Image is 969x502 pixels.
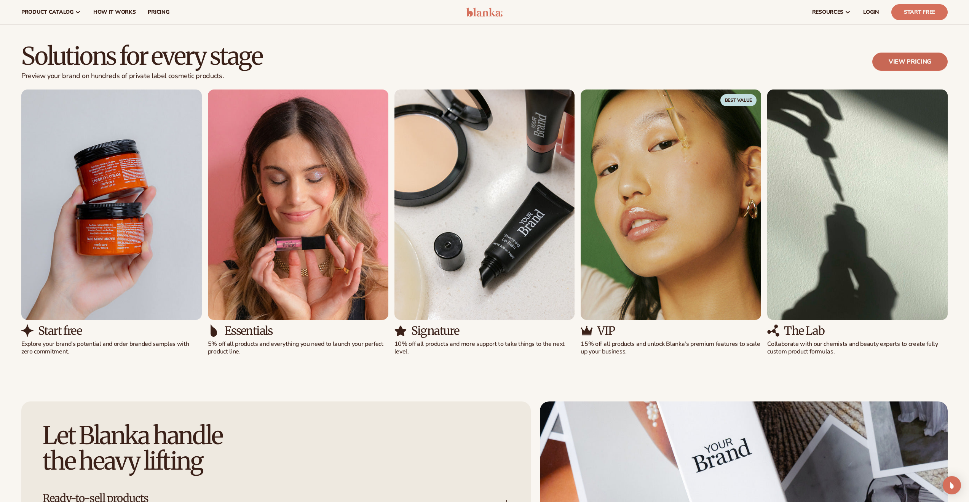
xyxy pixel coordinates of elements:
a: View pricing [872,53,948,71]
div: 3 / 5 [394,90,575,356]
p: 10% off all products and more support to take things to the next level. [394,340,575,356]
h3: The Lab [784,325,824,337]
img: Shopify Image 15 [394,325,407,337]
span: LOGIN [863,9,879,15]
h2: Solutions for every stage [21,43,262,69]
img: Shopify Image 11 [21,325,34,337]
div: 5 / 5 [767,90,948,356]
h3: VIP [597,325,615,337]
img: Shopify Image 19 [767,325,779,337]
img: Shopify Image 13 [208,325,220,337]
span: How It Works [93,9,136,15]
h3: Essentials [225,325,273,337]
p: 15% off all products and unlock Blanka's premium features to scale up your business. [581,340,761,356]
p: Explore your brand’s potential and order branded samples with zero commitment. [21,340,202,356]
span: Best Value [720,94,757,106]
p: Collaborate with our chemists and beauty experts to create fully custom product formulas. [767,340,948,356]
span: product catalog [21,9,73,15]
span: resources [812,9,843,15]
img: Shopify Image 16 [581,90,761,320]
div: 2 / 5 [208,90,388,356]
h3: Start free [38,325,81,337]
img: Shopify Image 18 [767,90,948,320]
div: 1 / 5 [21,90,202,356]
img: Shopify Image 17 [581,325,593,337]
p: 5% off all products and everything you need to launch your perfect product line. [208,340,388,356]
h3: Signature [411,325,459,337]
a: Start Free [891,4,948,20]
img: logo [466,8,503,17]
div: Open Intercom Messenger [943,476,961,494]
img: Shopify Image 12 [208,90,388,320]
img: Shopify Image 10 [21,90,202,320]
span: pricing [148,9,169,15]
img: Shopify Image 14 [394,90,575,320]
h2: Let Blanka handle the heavy lifting [43,423,509,474]
div: 4 / 5 [581,90,761,356]
p: Preview your brand on hundreds of private label cosmetic products. [21,72,262,80]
